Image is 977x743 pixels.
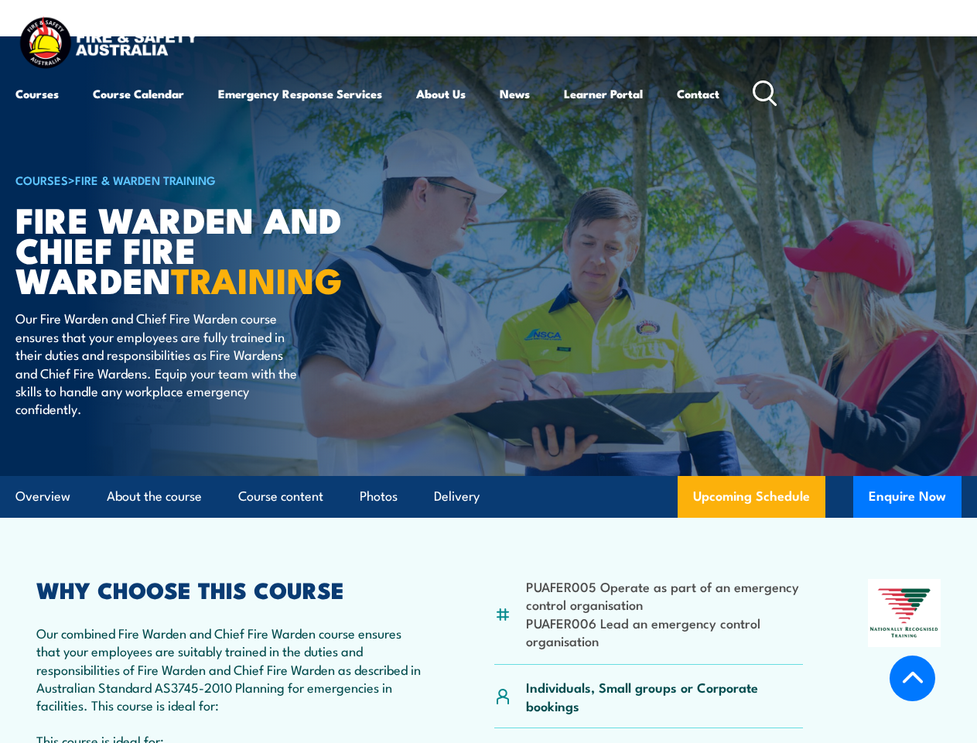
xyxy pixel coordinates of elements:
[15,476,70,517] a: Overview
[36,579,429,599] h2: WHY CHOOSE THIS COURSE
[107,476,202,517] a: About the course
[75,171,216,188] a: Fire & Warden Training
[416,75,466,112] a: About Us
[218,75,382,112] a: Emergency Response Services
[526,678,803,714] p: Individuals, Small groups or Corporate bookings
[15,204,398,294] h1: Fire Warden and Chief Fire Warden
[93,75,184,112] a: Course Calendar
[500,75,530,112] a: News
[678,476,825,518] a: Upcoming Schedule
[15,170,398,189] h6: >
[434,476,480,517] a: Delivery
[526,577,803,614] li: PUAFER005 Operate as part of an emergency control organisation
[15,75,59,112] a: Courses
[564,75,643,112] a: Learner Portal
[526,614,803,650] li: PUAFER006 Lead an emergency control organisation
[36,624,429,714] p: Our combined Fire Warden and Chief Fire Warden course ensures that your employees are suitably tr...
[868,579,941,648] img: Nationally Recognised Training logo.
[15,171,68,188] a: COURSES
[677,75,719,112] a: Contact
[171,252,343,306] strong: TRAINING
[360,476,398,517] a: Photos
[238,476,323,517] a: Course content
[853,476,962,518] button: Enquire Now
[15,309,298,417] p: Our Fire Warden and Chief Fire Warden course ensures that your employees are fully trained in the...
